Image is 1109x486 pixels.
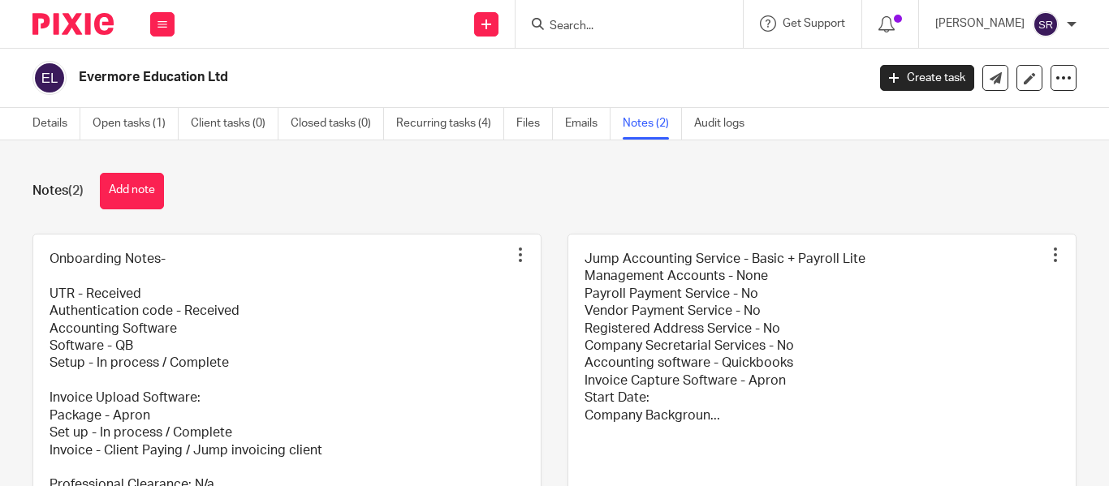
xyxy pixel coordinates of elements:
a: Client tasks (0) [191,108,278,140]
a: Files [516,108,553,140]
a: Recurring tasks (4) [396,108,504,140]
span: Get Support [783,18,845,29]
img: Pixie [32,13,114,35]
a: Audit logs [694,108,757,140]
a: Closed tasks (0) [291,108,384,140]
h2: Evermore Education Ltd [79,69,701,86]
input: Search [548,19,694,34]
p: [PERSON_NAME] [935,15,1025,32]
img: svg%3E [32,61,67,95]
h1: Notes [32,183,84,200]
a: Notes (2) [623,108,682,140]
span: (2) [68,184,84,197]
a: Open tasks (1) [93,108,179,140]
button: Add note [100,173,164,209]
a: Create task [880,65,974,91]
img: svg%3E [1033,11,1059,37]
a: Emails [565,108,611,140]
a: Details [32,108,80,140]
